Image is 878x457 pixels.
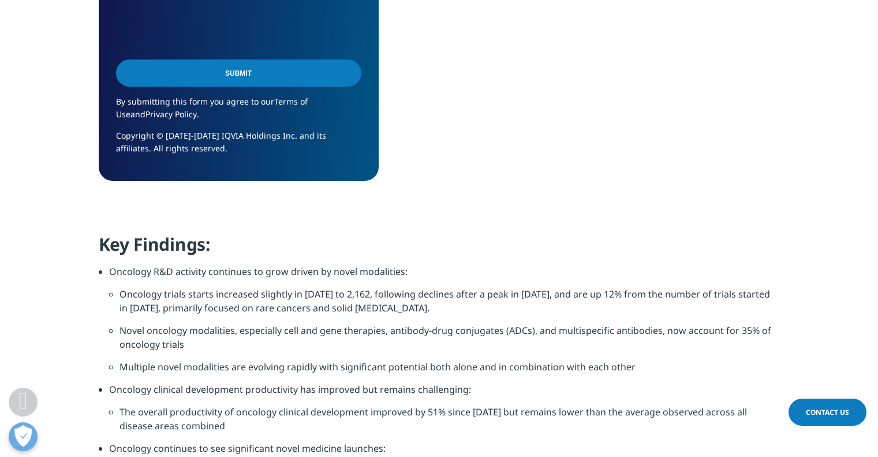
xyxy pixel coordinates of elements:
[116,95,361,129] p: By submitting this form you agree to our and .
[145,109,197,120] a: Privacy Policy
[119,360,780,382] li: Multiple novel modalities are evolving rapidly with significant potential both alone and in combi...
[119,287,780,324] li: Oncology trials starts increased slightly in [DATE] to 2,162, following declines after a peak in ...
[99,233,780,265] h4: Key Findings:
[109,382,780,405] li: Oncology clinical development productivity has improved but remains challenging:
[119,324,780,360] li: Novel oncology modalities, especially cell and gene therapies, antibody-drug conjugates (ADCs), a...
[109,265,780,287] li: Oncology R&D activity continues to grow driven by novel modalities:
[119,405,780,441] li: The overall productivity of oncology clinical development improved by 51% since [DATE] but remain...
[9,422,38,451] button: 打开偏好
[789,399,866,426] a: Contact Us
[116,60,361,87] input: Submit
[116,129,361,164] p: Copyright © [DATE]-[DATE] IQVIA Holdings Inc. and its affiliates. All rights reserved.
[806,407,849,417] span: Contact Us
